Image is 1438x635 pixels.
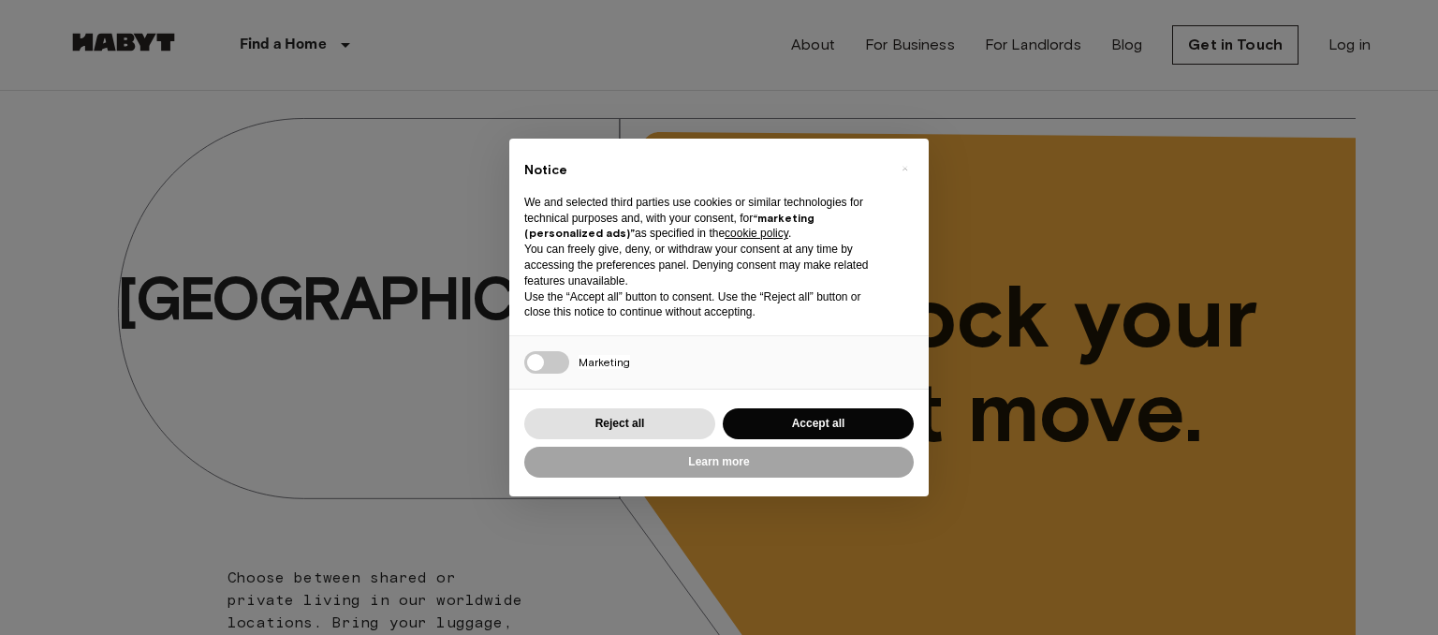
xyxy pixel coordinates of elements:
p: We and selected third parties use cookies or similar technologies for technical purposes and, wit... [524,195,884,242]
p: You can freely give, deny, or withdraw your consent at any time by accessing the preferences pane... [524,242,884,288]
p: Use the “Accept all” button to consent. Use the “Reject all” button or close this notice to conti... [524,289,884,321]
strong: “marketing (personalized ads)” [524,211,814,241]
button: Learn more [524,447,914,478]
a: cookie policy [725,227,788,240]
button: Accept all [723,408,914,439]
h2: Notice [524,161,884,180]
button: Reject all [524,408,715,439]
span: × [902,157,908,180]
button: Close this notice [889,154,919,184]
span: Marketing [579,355,630,369]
